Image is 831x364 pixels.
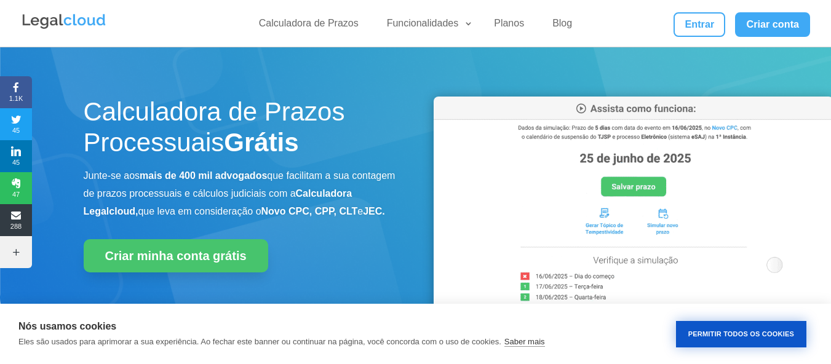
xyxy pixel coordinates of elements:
[140,170,267,181] b: mais de 400 mil advogados
[676,321,806,347] button: Permitir Todos os Cookies
[261,206,358,216] b: Novo CPC, CPP, CLT
[487,17,531,35] a: Planos
[735,12,810,37] a: Criar conta
[674,12,725,37] a: Entrar
[504,337,545,347] a: Saber mais
[84,188,352,216] b: Calculadora Legalcloud,
[84,167,397,220] p: Junte-se aos que facilitam a sua contagem de prazos processuais e cálculos judiciais com a que le...
[84,239,268,272] a: Criar minha conta grátis
[380,17,474,35] a: Funcionalidades
[21,22,107,33] a: Logo da Legalcloud
[21,12,107,31] img: Legalcloud Logo
[18,321,116,331] strong: Nós usamos cookies
[84,97,397,165] h1: Calculadora de Prazos Processuais
[363,206,385,216] b: JEC.
[252,17,366,35] a: Calculadora de Prazos
[224,128,298,157] strong: Grátis
[545,17,579,35] a: Blog
[18,337,501,346] p: Eles são usados para aprimorar a sua experiência. Ao fechar este banner ou continuar na página, v...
